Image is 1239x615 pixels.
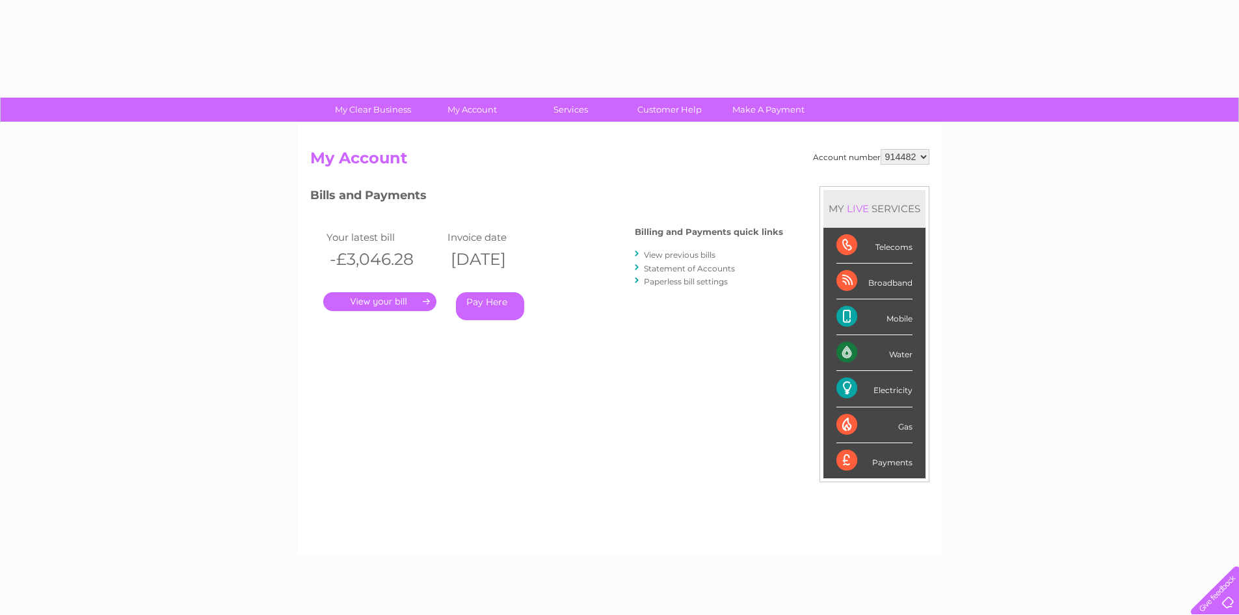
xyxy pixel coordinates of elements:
[813,149,929,165] div: Account number
[836,407,913,443] div: Gas
[823,190,926,227] div: MY SERVICES
[836,299,913,335] div: Mobile
[644,277,728,286] a: Paperless bill settings
[836,335,913,371] div: Water
[323,292,436,311] a: .
[644,250,715,260] a: View previous bills
[517,98,624,122] a: Services
[715,98,822,122] a: Make A Payment
[310,186,783,209] h3: Bills and Payments
[844,202,872,215] div: LIVE
[616,98,723,122] a: Customer Help
[319,98,427,122] a: My Clear Business
[836,228,913,264] div: Telecoms
[836,264,913,299] div: Broadband
[444,246,565,273] th: [DATE]
[310,149,929,174] h2: My Account
[418,98,526,122] a: My Account
[456,292,524,320] a: Pay Here
[836,443,913,478] div: Payments
[836,371,913,407] div: Electricity
[323,228,444,246] td: Your latest bill
[323,246,444,273] th: -£3,046.28
[635,227,783,237] h4: Billing and Payments quick links
[444,228,565,246] td: Invoice date
[644,264,735,273] a: Statement of Accounts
